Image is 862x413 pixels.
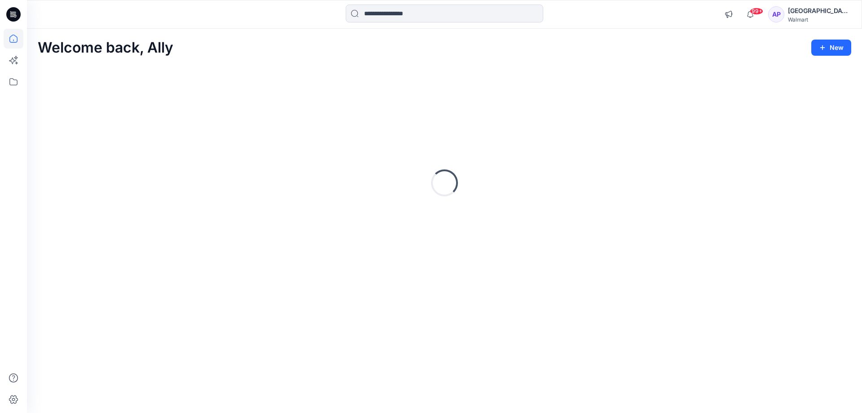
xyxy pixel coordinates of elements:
[788,5,851,16] div: [GEOGRAPHIC_DATA]
[788,16,851,23] div: Walmart
[750,8,763,15] span: 99+
[38,40,173,56] h2: Welcome back, Ally
[811,40,851,56] button: New
[768,6,784,22] div: AP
